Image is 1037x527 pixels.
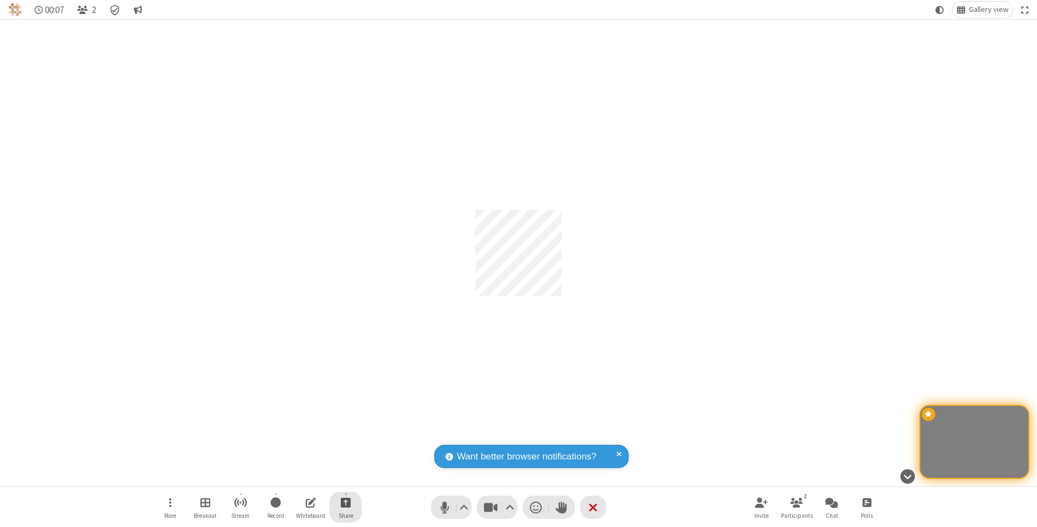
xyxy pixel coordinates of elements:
[1017,2,1033,18] button: Fullscreen
[931,2,948,18] button: Using system theme
[580,496,606,519] button: End or leave meeting
[231,512,250,519] span: Stream
[826,512,838,519] span: Chat
[189,492,221,523] button: Manage Breakout Rooms
[259,492,292,523] button: Start recording
[816,492,848,523] button: Open chat
[801,491,810,501] div: 2
[92,5,96,15] span: 2
[851,492,883,523] button: Open poll
[457,496,472,519] button: Audio settings
[457,450,596,464] span: Want better browser notifications?
[105,2,125,18] div: Meeting details Encryption enabled
[523,496,549,519] button: Send a reaction
[224,492,257,523] button: Start streaming
[755,512,769,519] span: Invite
[781,512,813,519] span: Participants
[431,496,472,519] button: Mute (⌘+Shift+A)
[745,492,778,523] button: Invite participants (⌘+Shift+I)
[952,2,1013,18] button: Change layout
[164,512,176,519] span: More
[861,512,873,519] span: Polls
[30,2,69,18] div: Timer
[477,496,517,519] button: Stop video (⌘+Shift+V)
[72,2,100,18] button: Open participant list
[194,512,217,519] span: Breakout
[9,3,22,16] img: QA Selenium DO NOT DELETE OR CHANGE
[339,512,353,519] span: Share
[780,492,813,523] button: Open participant list
[896,463,919,489] button: Hide
[503,496,517,519] button: Video setting
[45,5,64,15] span: 00:07
[296,512,325,519] span: Whiteboard
[549,496,575,519] button: Raise hand
[329,492,362,523] button: Start sharing
[129,2,146,18] button: Conversation
[294,492,327,523] button: Open shared whiteboard
[154,492,186,523] button: Open menu
[267,512,284,519] span: Record
[969,5,1008,14] span: Gallery view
